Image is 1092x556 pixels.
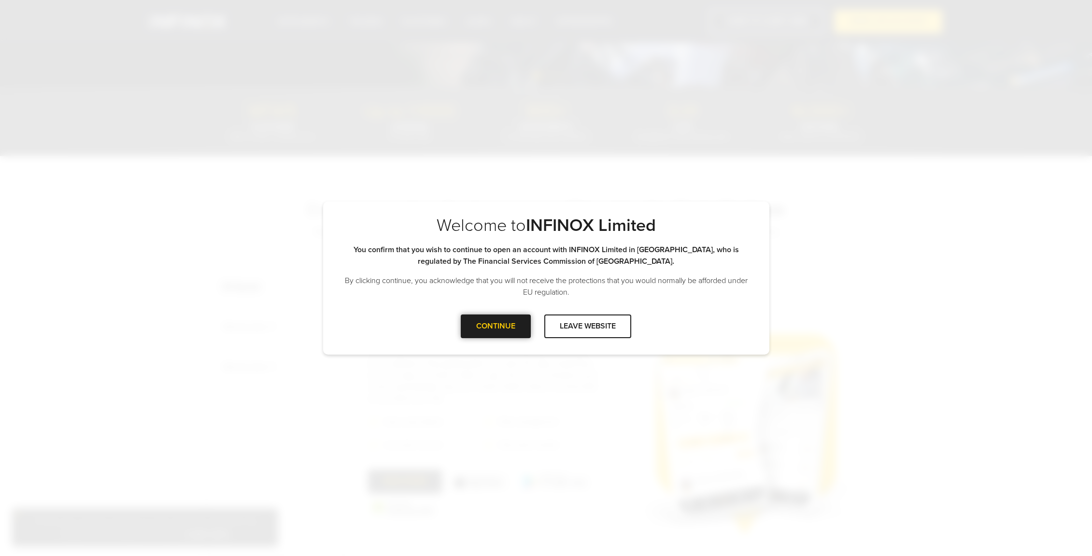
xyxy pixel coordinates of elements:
[526,215,656,236] strong: INFINOX Limited
[354,245,739,266] strong: You confirm that you wish to continue to open an account with INFINOX Limited in [GEOGRAPHIC_DATA...
[461,314,531,338] div: CONTINUE
[342,215,750,236] p: Welcome to
[342,275,750,298] p: By clicking continue, you acknowledge that you will not receive the protections that you would no...
[544,314,631,338] div: LEAVE WEBSITE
